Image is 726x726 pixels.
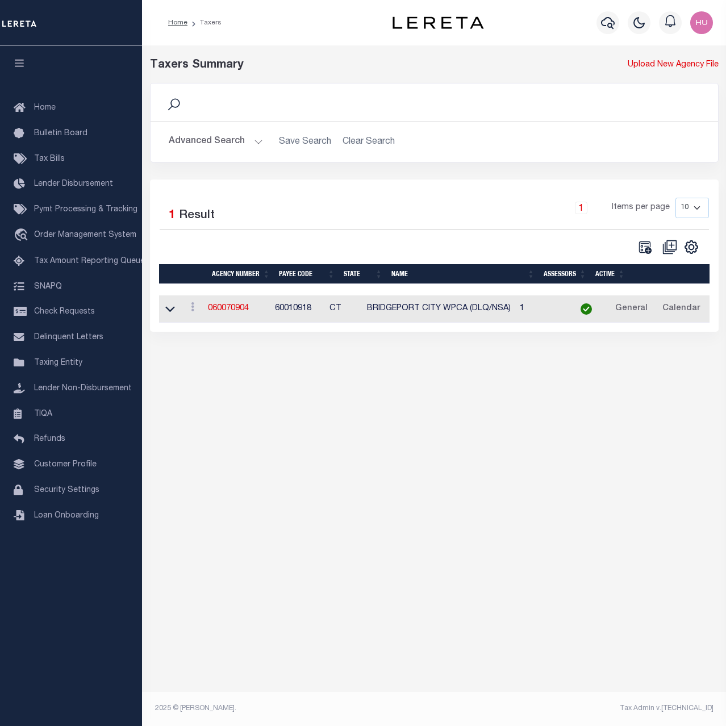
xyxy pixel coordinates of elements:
img: check-icon-green.svg [581,303,592,315]
span: Tax Bills [34,155,65,163]
td: CT [325,295,362,323]
span: Loan Onboarding [34,512,99,520]
th: Agency Number: activate to sort column ascending [207,264,274,284]
td: 1 [515,295,567,323]
label: Result [179,207,215,225]
span: Home [34,104,56,112]
span: Lender Non-Disbursement [34,385,132,393]
a: Upload New Agency File [628,59,719,72]
span: Pymt Processing & Tracking [34,206,137,214]
span: Items per page [612,202,670,214]
th: State: activate to sort column ascending [339,264,387,284]
th: Name: activate to sort column ascending [387,264,539,284]
span: Lender Disbursement [34,180,113,188]
td: 60010918 [270,295,325,323]
div: Taxers Summary [150,57,572,74]
th: Assessors: activate to sort column ascending [539,264,591,284]
span: Check Requests [34,308,95,316]
a: General [610,300,653,318]
span: Tax Amount Reporting Queue [34,257,145,265]
span: TIQA [34,410,52,418]
img: logo-dark.svg [393,16,483,29]
span: Delinquent Letters [34,333,103,341]
span: Security Settings [34,486,99,494]
span: Order Management System [34,231,136,239]
td: BRIDGEPORT CITY WPCA (DLQ/NSA) [362,295,515,323]
i: travel_explore [14,228,32,243]
span: Taxing Entity [34,359,82,367]
a: Calendar [657,300,705,318]
img: svg+xml;base64,PHN2ZyB4bWxucz0iaHR0cDovL3d3dy53My5vcmcvMjAwMC9zdmciIHBvaW50ZXItZXZlbnRzPSJub25lIi... [690,11,713,34]
span: 1 [169,210,176,222]
a: Home [168,19,187,26]
span: Bulletin Board [34,130,87,137]
a: 060070904 [208,304,249,312]
span: Refunds [34,435,65,443]
button: Advanced Search [169,131,263,153]
span: SNAPQ [34,282,62,290]
th: Active: activate to sort column ascending [591,264,629,284]
li: Taxers [187,18,222,28]
th: Payee Code: activate to sort column ascending [274,264,339,284]
a: 1 [575,202,587,214]
span: Customer Profile [34,461,97,469]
